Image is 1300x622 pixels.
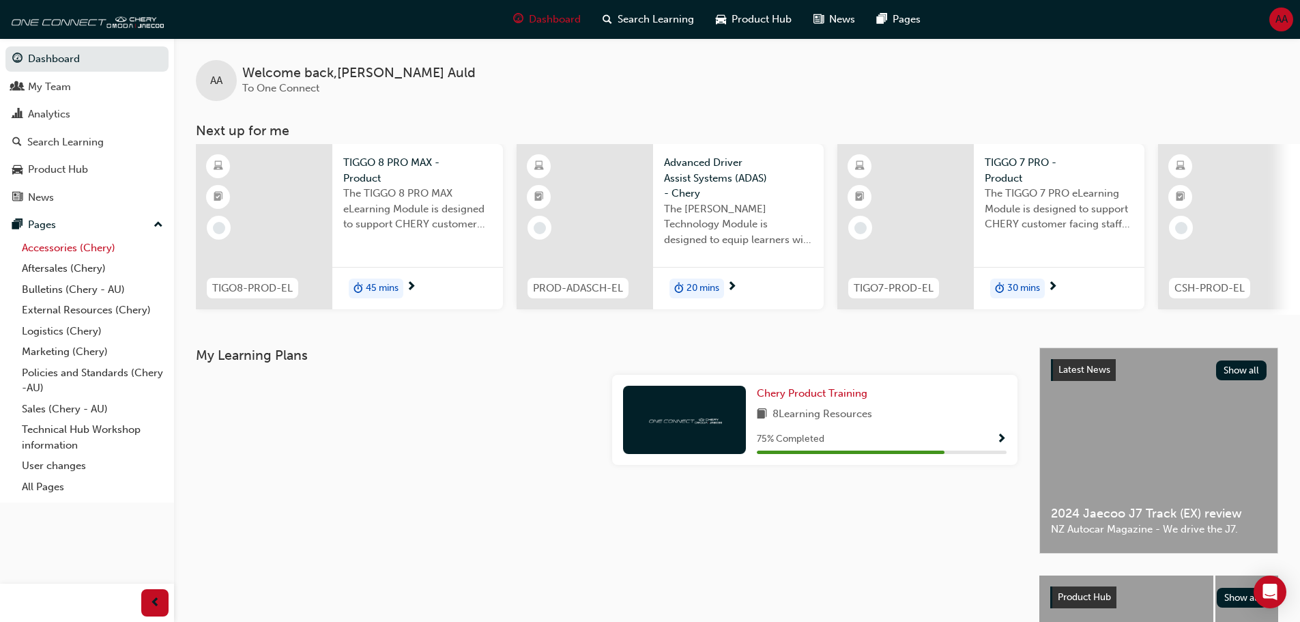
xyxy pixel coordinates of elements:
[893,12,921,27] span: Pages
[7,5,164,33] img: oneconnect
[174,123,1300,139] h3: Next up for me
[196,144,503,309] a: TIGO8-PROD-ELTIGGO 8 PRO MAX - ProductThe TIGGO 8 PRO MAX eLearning Module is designed to support...
[772,406,872,423] span: 8 Learning Resources
[12,192,23,204] span: news-icon
[12,81,23,94] span: people-icon
[16,363,169,399] a: Policies and Standards (Chery -AU)
[16,341,169,363] a: Marketing (Chery)
[154,216,163,234] span: up-icon
[28,79,71,95] div: My Team
[16,321,169,342] a: Logistics (Chery)
[757,387,867,399] span: Chery Product Training
[1254,576,1286,608] div: Open Intercom Messenger
[534,158,544,175] span: learningResourceType_ELEARNING-icon
[16,258,169,279] a: Aftersales (Chery)
[732,12,792,27] span: Product Hub
[28,190,54,206] div: News
[513,11,523,28] span: guage-icon
[1039,348,1278,554] a: Latest NewsShow all2024 Jaecoo J7 Track (EX) reviewNZ Autocar Magazine - We drive the J7.
[837,144,1144,309] a: TIGO7-PROD-ELTIGGO 7 PRO - ProductThe TIGGO 7 PRO eLearning Module is designed to support CHERY c...
[534,188,544,206] span: booktick-icon
[12,137,22,149] span: search-icon
[647,413,722,426] img: oneconnect
[1275,12,1288,27] span: AA
[214,158,223,175] span: learningResourceType_ELEARNING-icon
[213,222,225,234] span: learningRecordVerb_NONE-icon
[517,144,824,309] a: PROD-ADASCH-ELAdvanced Driver Assist Systems (ADAS) - CheryThe [PERSON_NAME] Technology Module is...
[5,157,169,182] a: Product Hub
[214,188,223,206] span: booktick-icon
[196,348,1017,363] h3: My Learning Plans
[996,431,1007,448] button: Show Progress
[16,300,169,321] a: External Resources (Chery)
[1051,522,1267,537] span: NZ Autocar Magazine - We drive the J7.
[603,11,612,28] span: search-icon
[5,44,169,212] button: DashboardMy TeamAnalyticsSearch LearningProduct HubNews
[1058,364,1110,376] span: Latest News
[1175,222,1187,234] span: learningRecordVerb_NONE-icon
[618,12,694,27] span: Search Learning
[996,434,1007,446] span: Show Progress
[877,11,887,28] span: pages-icon
[829,12,855,27] span: News
[210,73,222,89] span: AA
[529,12,581,27] span: Dashboard
[5,102,169,127] a: Analytics
[854,222,867,234] span: learningRecordVerb_NONE-icon
[1269,8,1293,31] button: AA
[1051,359,1267,381] a: Latest NewsShow all
[757,406,767,423] span: book-icon
[242,82,319,94] span: To One Connect
[16,419,169,455] a: Technical Hub Workshop information
[16,477,169,498] a: All Pages
[1048,281,1058,294] span: next-icon
[995,280,1005,298] span: duration-icon
[16,238,169,259] a: Accessories (Chery)
[1058,591,1111,603] span: Product Hub
[1217,588,1268,608] button: Show all
[592,5,705,33] a: search-iconSearch Learning
[866,5,931,33] a: pages-iconPages
[803,5,866,33] a: news-iconNews
[813,11,824,28] span: news-icon
[1216,361,1267,380] button: Show all
[150,595,160,612] span: prev-icon
[212,281,293,296] span: TIGO8-PROD-EL
[674,280,684,298] span: duration-icon
[1174,281,1245,296] span: CSH-PROD-EL
[1050,586,1267,608] a: Product HubShow all
[366,281,399,296] span: 45 mins
[757,386,873,401] a: Chery Product Training
[28,162,88,178] div: Product Hub
[16,399,169,420] a: Sales (Chery - AU)
[28,217,56,233] div: Pages
[534,222,546,234] span: learningRecordVerb_NONE-icon
[705,5,803,33] a: car-iconProduct Hub
[5,185,169,210] a: News
[757,432,824,447] span: 75 % Completed
[533,281,623,296] span: PROD-ADASCH-EL
[12,164,23,176] span: car-icon
[664,155,813,201] span: Advanced Driver Assist Systems (ADAS) - Chery
[5,212,169,238] button: Pages
[12,219,23,231] span: pages-icon
[16,455,169,477] a: User changes
[854,281,934,296] span: TIGO7-PROD-EL
[985,186,1133,232] span: The TIGGO 7 PRO eLearning Module is designed to support CHERY customer facing staff with the prod...
[406,281,416,294] span: next-icon
[855,188,865,206] span: booktick-icon
[5,130,169,155] a: Search Learning
[664,201,813,248] span: The [PERSON_NAME] Technology Module is designed to equip learners with essential knowledge about ...
[502,5,592,33] a: guage-iconDashboard
[687,281,719,296] span: 20 mins
[343,186,492,232] span: The TIGGO 8 PRO MAX eLearning Module is designed to support CHERY customer facing staff with the ...
[12,53,23,66] span: guage-icon
[12,109,23,121] span: chart-icon
[1176,158,1185,175] span: learningResourceType_ELEARNING-icon
[985,155,1133,186] span: TIGGO 7 PRO - Product
[1007,281,1040,296] span: 30 mins
[343,155,492,186] span: TIGGO 8 PRO MAX - Product
[716,11,726,28] span: car-icon
[28,107,70,122] div: Analytics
